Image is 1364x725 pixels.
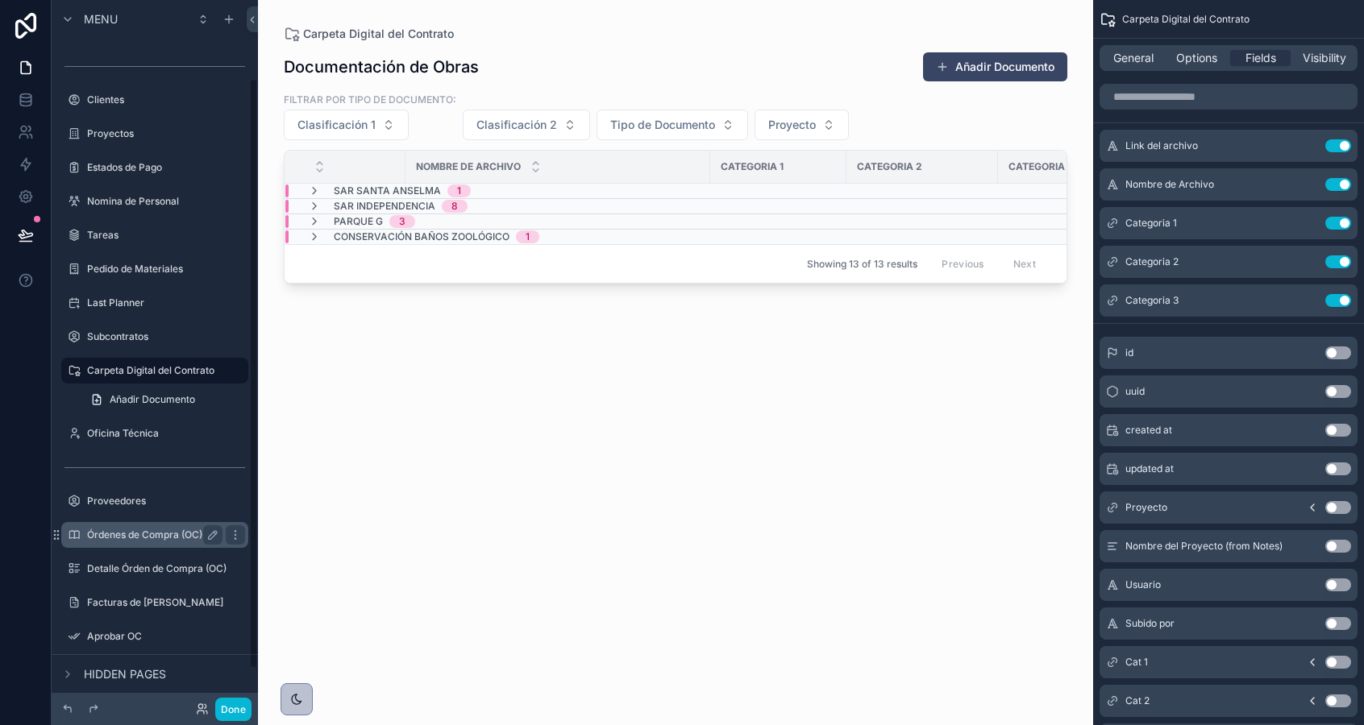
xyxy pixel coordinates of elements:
[61,121,248,147] a: Proyectos
[61,188,248,214] a: Nomina de Personal
[334,230,509,243] span: Conservación Baños Zoológico
[1125,217,1177,230] span: Categoria 1
[87,161,245,174] label: Estados de Pago
[303,26,454,42] span: Carpeta Digital del Contrato
[61,420,248,446] a: Oficina Técnica
[61,488,248,514] a: Proveedores
[1125,139,1198,152] span: Link del archivo
[284,110,409,140] button: Select Button
[1245,50,1276,66] span: Fields
[1125,346,1133,359] span: id
[87,427,245,440] label: Oficina Técnica
[87,263,245,275] label: Pedido de Materiales
[61,358,248,383] a: Carpeta Digital del Contrato
[61,290,248,316] a: Last Planner
[1008,160,1074,173] span: Categoria 3
[1125,656,1148,669] span: Cat 1
[457,184,461,197] div: 1
[84,666,166,682] span: Hidden pages
[923,52,1067,81] button: Añadir Documento
[526,230,530,243] div: 1
[1125,578,1161,591] span: Usuario
[284,56,479,78] h1: Documentación de Obras
[334,184,441,197] span: Sar Santa Anselma
[1125,294,1179,307] span: Categoria 3
[87,562,245,575] label: Detalle Órden de Compra (OC)
[87,195,245,208] label: Nomina de Personal
[61,324,248,350] a: Subcontratos
[334,200,435,213] span: Sar Independencia
[1125,462,1174,475] span: updated at
[610,117,715,133] span: Tipo de Documento
[87,528,216,541] label: Órdenes de Compra (OC)
[87,127,245,140] label: Proyectos
[61,590,248,615] a: Facturas de [PERSON_NAME]
[87,296,245,309] label: Last Planner
[721,160,784,173] span: Categoria 1
[1125,540,1283,553] span: Nombre del Proyecto (from Notes)
[284,92,456,106] label: Filtrar por Tipo de Documento:
[61,256,248,282] a: Pedido de Materiales
[87,229,245,242] label: Tareas
[87,330,245,343] label: Subcontratos
[284,26,454,42] a: Carpeta Digital del Contrato
[110,393,195,406] span: Añadir Documento
[807,258,917,271] span: Showing 13 of 13 results
[1125,178,1214,191] span: Nombre de Archivo
[399,215,405,228] div: 3
[416,160,521,173] span: Nombre de Archivo
[1125,424,1172,437] span: created at
[87,364,239,377] label: Carpeta Digital del Contrato
[61,556,248,582] a: Detalle Órden de Compra (OC)
[857,160,922,173] span: Categoria 2
[84,11,118,27] span: Menu
[87,596,245,609] label: Facturas de [PERSON_NAME]
[755,110,849,140] button: Select Button
[215,698,252,721] button: Done
[768,117,816,133] span: Proyecto
[61,222,248,248] a: Tareas
[87,93,245,106] label: Clientes
[1113,50,1154,66] span: General
[61,623,248,649] a: Aprobar OC
[1176,50,1217,66] span: Options
[476,117,557,133] span: Clasificación 2
[463,110,590,140] button: Select Button
[1122,13,1250,26] span: Carpeta Digital del Contrato
[87,630,245,643] label: Aprobar OC
[1125,694,1150,707] span: Cat 2
[297,117,376,133] span: Clasificación 1
[1125,255,1179,268] span: Categoria 2
[1125,501,1167,514] span: Proyecto
[597,110,748,140] button: Select Button
[61,522,248,548] a: Órdenes de Compra (OC)
[451,200,458,213] div: 8
[87,495,245,507] label: Proveedores
[1303,50,1346,66] span: Visibility
[1125,385,1145,398] span: uuid
[81,387,248,412] a: Añadir Documento
[1125,617,1175,630] span: Subido por
[61,87,248,113] a: Clientes
[61,155,248,180] a: Estados de Pago
[334,215,383,228] span: Parque G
